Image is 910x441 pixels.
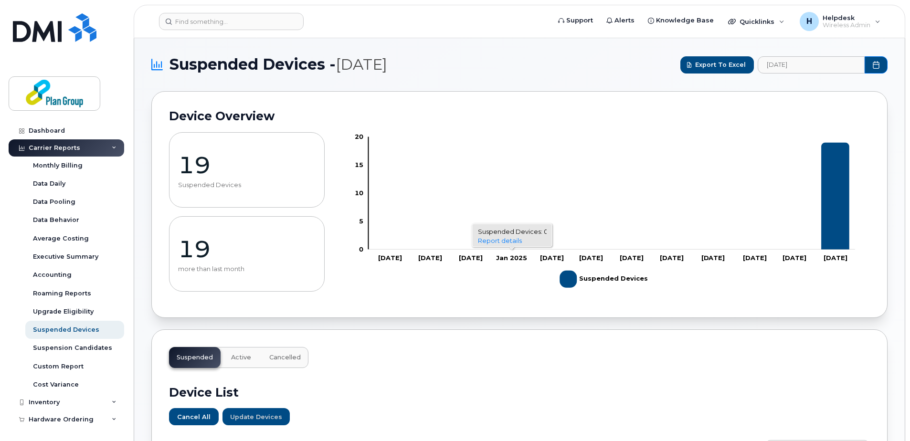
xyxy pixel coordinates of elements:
button: Export to Excel [680,56,754,73]
tspan: 15 [355,160,363,168]
p: more than last month [178,265,316,273]
tspan: 10 [355,189,363,196]
g: Chart [355,132,856,291]
h2: Device Overview [169,109,870,123]
g: Suspended Devices [560,267,648,292]
span: Active [231,354,251,361]
span: Cancel All [177,412,211,421]
tspan: [DATE] [540,253,564,261]
tspan: [DATE] [459,253,483,261]
tspan: [DATE] [660,253,684,261]
input: archived_billing_data [758,56,865,73]
button: Update Devices [222,408,290,425]
g: Legend [560,267,648,292]
tspan: [DATE] [743,253,767,261]
p: Suspended Devices [178,181,316,189]
span: Update Devices [230,412,282,421]
g: Suspended Devices [375,142,849,249]
h2: Device List [169,385,870,399]
span: Suspended Devices - [169,55,387,74]
tspan: Jan 2025 [496,253,527,261]
tspan: [DATE] [620,253,644,261]
button: Cancel All [169,408,219,425]
tspan: [DATE] [701,253,725,261]
tspan: [DATE] [378,253,402,261]
tspan: 5 [359,217,363,224]
span: Cancelled [269,354,301,361]
tspan: [DATE] [824,253,848,261]
p: 19 [178,235,316,263]
p: 19 [178,151,316,179]
span: Export to Excel [695,60,746,69]
span: [DATE] [336,55,387,73]
tspan: [DATE] [579,253,603,261]
tspan: 20 [355,132,363,140]
div: Suspended Devices: 0 [478,227,547,245]
a: Report details [478,236,522,244]
tspan: [DATE] [783,253,806,261]
button: Choose Date [865,56,888,73]
tspan: 0 [359,245,363,252]
tspan: [DATE] [418,253,442,261]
